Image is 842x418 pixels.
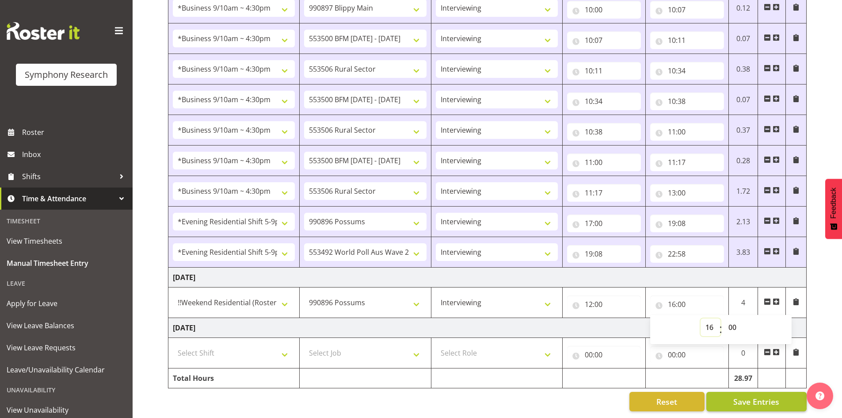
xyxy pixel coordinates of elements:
[728,115,758,146] td: 0.37
[706,392,807,411] button: Save Entries
[650,184,724,202] input: Click to select...
[728,207,758,237] td: 2.13
[815,391,824,400] img: help-xxl-2.png
[567,31,641,49] input: Click to select...
[7,341,126,354] span: View Leave Requests
[650,215,724,232] input: Click to select...
[2,359,130,381] a: Leave/Unavailability Calendar
[2,381,130,399] div: Unavailability
[22,126,128,139] span: Roster
[2,212,130,230] div: Timesheet
[567,346,641,364] input: Click to select...
[2,337,130,359] a: View Leave Requests
[728,23,758,54] td: 0.07
[567,184,641,202] input: Click to select...
[650,346,724,364] input: Click to select...
[728,146,758,176] td: 0.28
[25,68,108,81] div: Symphony Research
[567,123,641,141] input: Click to select...
[650,1,724,19] input: Click to select...
[567,215,641,232] input: Click to select...
[567,245,641,263] input: Click to select...
[650,295,724,313] input: Click to select...
[728,84,758,115] td: 0.07
[7,234,126,248] span: View Timesheets
[2,230,130,252] a: View Timesheets
[22,192,115,205] span: Time & Attendance
[2,252,130,274] a: Manual Timesheet Entry
[567,62,641,80] input: Click to select...
[629,392,705,411] button: Reset
[2,274,130,292] div: Leave
[650,92,724,110] input: Click to select...
[650,62,724,80] input: Click to select...
[567,1,641,19] input: Click to select...
[7,297,126,310] span: Apply for Leave
[728,288,758,318] td: 4
[7,257,126,270] span: Manual Timesheet Entry
[22,170,115,183] span: Shifts
[168,368,300,388] td: Total Hours
[7,319,126,332] span: View Leave Balances
[656,396,677,407] span: Reset
[728,237,758,268] td: 3.83
[2,314,130,337] a: View Leave Balances
[567,92,641,110] input: Click to select...
[567,295,641,313] input: Click to select...
[7,403,126,417] span: View Unavailability
[650,153,724,171] input: Click to select...
[168,318,807,338] td: [DATE]
[7,22,80,40] img: Rosterit website logo
[2,292,130,314] a: Apply for Leave
[830,188,838,219] span: Feedback
[728,54,758,84] td: 0.38
[650,123,724,141] input: Click to select...
[728,338,758,368] td: 0
[7,363,126,376] span: Leave/Unavailability Calendar
[825,179,842,239] button: Feedback - Show survey
[22,148,128,161] span: Inbox
[168,268,807,288] td: [DATE]
[728,176,758,207] td: 1.72
[728,368,758,388] td: 28.97
[719,318,722,341] span: :
[650,31,724,49] input: Click to select...
[567,153,641,171] input: Click to select...
[733,396,779,407] span: Save Entries
[650,245,724,263] input: Click to select...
